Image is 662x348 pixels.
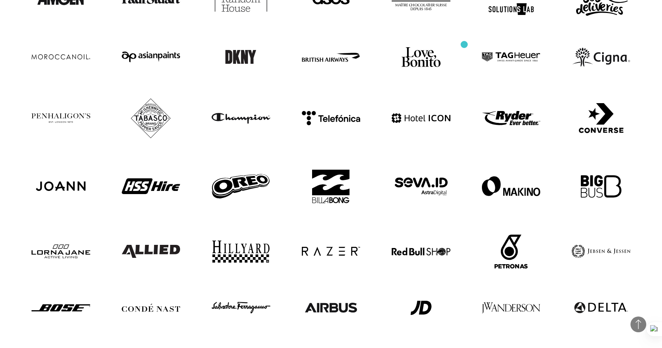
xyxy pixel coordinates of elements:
img: Joann [36,181,86,191]
img: Hillyard [212,241,270,263]
button: Back to Top [630,317,646,332]
img: Champion [212,113,270,124]
img: British Airways [302,52,361,62]
img: Ryder [482,111,541,125]
img: Tabasco [131,98,171,138]
img: Razer [302,247,361,256]
img: Lorna Jane [32,244,90,258]
img: Penhaligons [32,113,90,123]
img: TagHeuer [482,52,541,61]
img: HSS Hire [122,178,180,194]
img: Salvatore [212,302,270,313]
img: Billabong [312,170,350,203]
img: SevaID [395,178,448,195]
img: Airbus [305,303,357,313]
img: BigBus [581,175,621,198]
img: JW Anderson [482,302,541,313]
img: Allie=d [122,245,180,258]
img: Converse [579,103,623,133]
img: Hotel ICON [392,113,450,123]
img: Delta Faucet [572,300,630,316]
img: Bose [32,304,90,311]
img: Telefonica [302,111,361,125]
img: JD Sports [411,301,431,315]
img: Love, Bonito [402,47,441,67]
img: DKNY [225,50,256,64]
img: Petronas [495,235,528,268]
img: Cigna [573,48,630,67]
img: Oreo [212,174,270,198]
img: Jebsen Jessen [572,245,630,258]
img: Makino [482,176,541,196]
img: Moroccanoil [32,54,90,59]
img: AsianPaints [122,52,180,62]
img: RedBull [392,248,450,255]
img: CondeNast [122,304,180,312]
